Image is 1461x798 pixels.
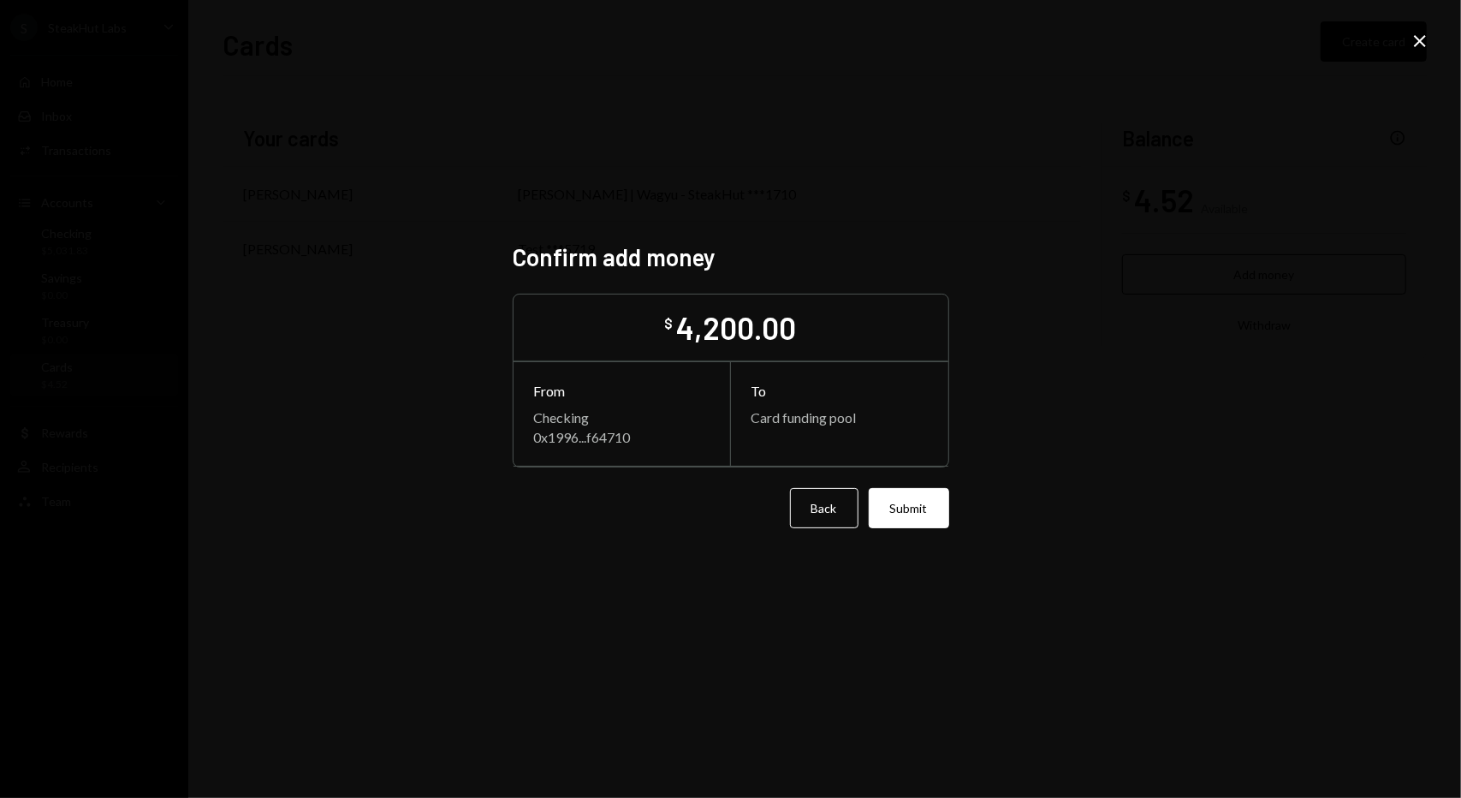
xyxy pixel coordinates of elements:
[869,488,949,528] button: Submit
[534,383,710,399] div: From
[665,315,674,332] div: $
[534,429,710,445] div: 0x1996...f64710
[790,488,858,528] button: Back
[751,409,928,426] div: Card funding pool
[751,383,928,399] div: To
[513,241,949,274] h2: Confirm add money
[677,308,797,347] div: 4,200.00
[534,409,710,426] div: Checking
